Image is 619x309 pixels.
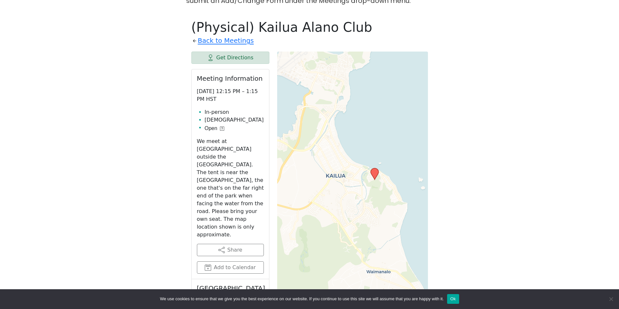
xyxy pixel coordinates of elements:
[191,19,428,35] h1: (Physical) Kailua Alano Club
[197,261,264,274] button: Add to Calendar
[197,137,264,239] p: We meet at [GEOGRAPHIC_DATA] outside the [GEOGRAPHIC_DATA]. The tent is near the [GEOGRAPHIC_DATA...
[205,125,217,132] span: Open
[197,284,264,292] h2: [GEOGRAPHIC_DATA]
[608,296,614,302] span: No
[205,125,224,132] button: Open
[205,108,264,116] li: In-person
[160,296,444,302] span: We use cookies to ensure that we give you the best experience on our website. If you continue to ...
[205,116,264,124] li: [DEMOGRAPHIC_DATA]
[198,35,254,46] a: Back to Meetings
[447,294,459,304] button: Ok
[197,244,264,256] button: Share
[191,52,269,64] a: Get Directions
[197,75,264,82] h2: Meeting Information
[197,88,264,103] p: [DATE] 12:15 PM – 1:15 PM HST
